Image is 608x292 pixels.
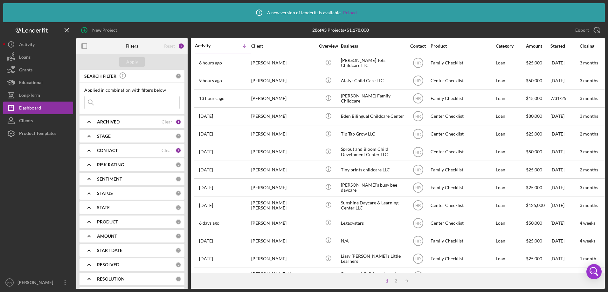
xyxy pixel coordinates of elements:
[580,78,598,83] time: 3 months
[550,72,579,89] div: [DATE]
[251,197,315,214] div: [PERSON_NAME] [PERSON_NAME]
[199,131,213,136] time: 2025-08-12 21:24
[92,24,117,36] div: New Project
[3,89,73,102] a: Long-Term
[97,248,122,253] b: START DATE
[496,43,525,49] div: Category
[199,256,213,261] time: 2025-08-06 03:33
[176,133,181,139] div: 0
[97,262,119,267] b: RESOLVED
[176,233,181,239] div: 0
[496,143,525,160] div: Loan
[19,102,41,116] div: Dashboard
[415,257,421,261] text: HR
[550,179,579,196] div: [DATE]
[415,96,421,101] text: HR
[341,143,404,160] div: Sprout and Bloom Child Develpment Center LLC
[176,162,181,168] div: 0
[415,79,421,83] text: HR
[199,96,225,101] time: 2025-08-13 14:29
[431,55,494,71] div: Family Checklist
[550,250,579,267] div: [DATE]
[431,232,494,249] div: Family Checklist
[526,215,550,231] div: $50,000
[251,232,315,249] div: [PERSON_NAME]
[199,149,213,154] time: 2025-08-12 19:56
[119,57,145,67] button: Apply
[19,89,40,103] div: Long-Term
[84,88,180,93] div: Applied in combination with filters below
[580,113,598,119] time: 3 months
[176,262,181,268] div: 0
[341,90,404,107] div: [PERSON_NAME] Family Childcare
[97,191,113,196] b: STATUS
[431,179,494,196] div: Family Checklist
[550,232,579,249] div: [DATE]
[431,43,494,49] div: Product
[251,250,315,267] div: [PERSON_NAME]
[97,148,118,153] b: CONTACT
[580,185,598,190] time: 3 months
[176,148,181,153] div: 1
[550,55,579,71] div: [DATE]
[415,239,421,243] text: HR
[341,268,404,285] div: Structured Childcare Learning Center
[550,215,579,231] div: [DATE]
[251,90,315,107] div: [PERSON_NAME]
[496,90,525,107] div: Loan
[496,197,525,214] div: Loan
[251,268,315,285] div: [PERSON_NAME]'Nae [PERSON_NAME]
[575,24,589,36] div: Export
[431,108,494,125] div: Center Checklist
[580,167,598,172] time: 2 months
[496,108,525,125] div: Loan
[251,55,315,71] div: [PERSON_NAME]
[431,143,494,160] div: Center Checklist
[19,51,31,65] div: Loans
[496,161,525,178] div: Loan
[526,250,550,267] div: $25,000
[550,108,579,125] div: [DATE]
[199,167,213,172] time: 2025-08-12 18:34
[16,276,57,290] div: [PERSON_NAME]
[251,5,357,21] div: A new version of lenderfit is available.
[550,143,579,160] div: [DATE]
[19,114,33,129] div: Clients
[580,256,596,261] time: 1 month
[162,148,172,153] div: Clear
[431,72,494,89] div: Center Checklist
[580,131,598,136] time: 2 months
[431,197,494,214] div: Center Checklist
[496,55,525,71] div: Loan
[580,202,598,208] time: 3 months
[199,185,213,190] time: 2025-08-10 04:43
[199,114,213,119] time: 2025-08-13 01:28
[164,43,175,49] div: Reset
[176,248,181,253] div: 0
[178,43,184,49] div: 2
[251,179,315,196] div: [PERSON_NAME]
[580,149,598,154] time: 3 months
[312,28,369,33] div: 28 of 43 Projects • $1,178,000
[3,114,73,127] button: Clients
[19,127,56,141] div: Product Templates
[580,238,595,243] time: 4 weeks
[526,108,550,125] div: $80,000
[199,78,222,83] time: 2025-08-13 17:49
[126,57,138,67] div: Apply
[3,76,73,89] button: Educational
[176,176,181,182] div: 0
[126,43,138,49] b: Filters
[415,150,421,154] text: HR
[341,179,404,196] div: [PERSON_NAME]’s busy bee daycare
[19,63,32,78] div: Grants
[431,250,494,267] div: Family Checklist
[415,61,421,65] text: HR
[251,43,315,49] div: Client
[251,126,315,143] div: [PERSON_NAME]
[496,250,525,267] div: Loan
[343,10,357,15] a: Reload
[526,197,550,214] div: $125,000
